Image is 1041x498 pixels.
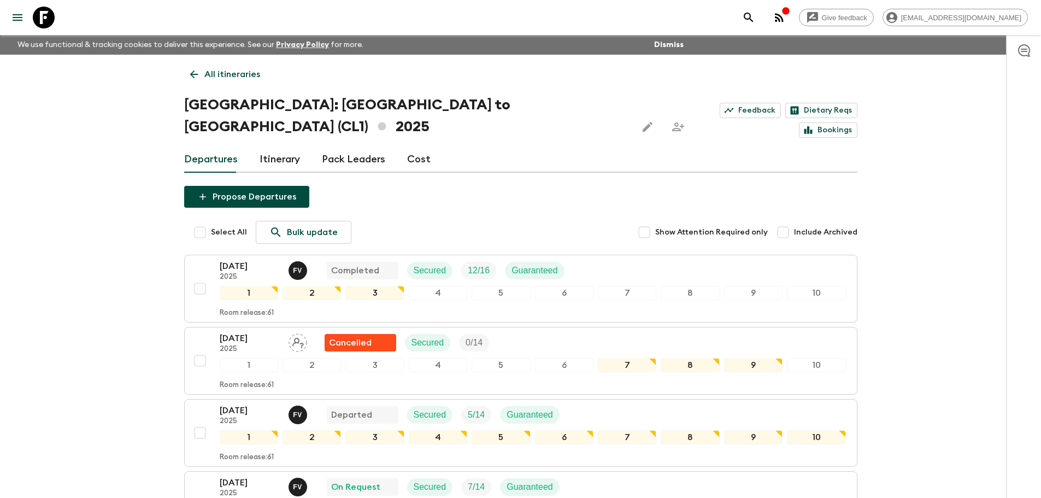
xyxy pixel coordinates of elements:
[184,327,857,395] button: [DATE]2025Assign pack leaderFlash Pack cancellationSecuredTrip Fill12345678910Room release:61
[220,260,280,273] p: [DATE]
[220,345,280,354] p: 2025
[220,332,280,345] p: [DATE]
[724,358,783,372] div: 9
[405,334,451,351] div: Secured
[468,481,485,494] p: 7 / 14
[331,264,379,277] p: Completed
[283,430,341,444] div: 2
[331,481,380,494] p: On Request
[651,37,686,52] button: Dismiss
[289,265,309,273] span: Francisco Valero
[799,122,857,138] a: Bookings
[661,358,719,372] div: 8
[661,286,719,300] div: 8
[322,147,385,173] a: Pack Leaders
[220,417,280,426] p: 2025
[184,147,238,173] a: Departures
[211,227,247,238] span: Select All
[345,286,404,300] div: 3
[466,336,483,349] p: 0 / 14
[256,221,351,244] a: Bulk update
[184,94,628,138] h1: [GEOGRAPHIC_DATA]: [GEOGRAPHIC_DATA] to [GEOGRAPHIC_DATA] (CL1) 2025
[637,116,658,138] button: Edit this itinerary
[661,430,719,444] div: 8
[184,63,266,85] a: All itineraries
[468,408,485,421] p: 5 / 14
[414,481,446,494] p: Secured
[287,226,338,239] p: Bulk update
[220,273,280,282] p: 2025
[220,404,280,417] p: [DATE]
[414,264,446,277] p: Secured
[655,227,768,238] span: Show Attention Required only
[220,489,280,498] p: 2025
[724,286,783,300] div: 9
[283,286,341,300] div: 2
[461,262,496,279] div: Trip Fill
[598,358,656,372] div: 7
[276,41,329,49] a: Privacy Policy
[535,430,593,444] div: 6
[414,408,446,421] p: Secured
[184,399,857,467] button: [DATE]2025Francisco ValeroDepartedSecuredTrip FillGuaranteed12345678910Room release:61
[724,430,783,444] div: 9
[329,336,372,349] p: Cancelled
[461,478,491,496] div: Trip Fill
[598,286,656,300] div: 7
[507,408,553,421] p: Guaranteed
[461,406,491,424] div: Trip Fill
[535,358,593,372] div: 6
[220,381,274,390] p: Room release: 61
[345,430,404,444] div: 3
[407,262,453,279] div: Secured
[184,186,309,208] button: Propose Departures
[325,334,396,351] div: Flash Pack cancellation
[511,264,558,277] p: Guaranteed
[787,286,845,300] div: 10
[220,453,274,462] p: Room release: 61
[883,9,1028,26] div: [EMAIL_ADDRESS][DOMAIN_NAME]
[260,147,300,173] a: Itinerary
[794,227,857,238] span: Include Archived
[407,406,453,424] div: Secured
[720,103,781,118] a: Feedback
[409,430,467,444] div: 4
[816,14,873,22] span: Give feedback
[507,481,553,494] p: Guaranteed
[787,430,845,444] div: 10
[411,336,444,349] p: Secured
[409,286,467,300] div: 4
[220,476,280,489] p: [DATE]
[738,7,760,28] button: search adventures
[289,409,309,418] span: Francisco Valero
[220,286,278,300] div: 1
[407,478,453,496] div: Secured
[7,7,28,28] button: menu
[472,430,530,444] div: 5
[289,481,309,490] span: Francisco Valero
[220,358,278,372] div: 1
[204,68,260,81] p: All itineraries
[895,14,1027,22] span: [EMAIL_ADDRESS][DOMAIN_NAME]
[535,286,593,300] div: 6
[472,286,530,300] div: 5
[787,358,845,372] div: 10
[667,116,689,138] span: Share this itinerary
[409,358,467,372] div: 4
[598,430,656,444] div: 7
[289,337,307,345] span: Assign pack leader
[407,147,431,173] a: Cost
[472,358,530,372] div: 5
[13,35,368,55] p: We use functional & tracking cookies to deliver this experience. See our for more.
[283,358,341,372] div: 2
[220,309,274,318] p: Room release: 61
[220,430,278,444] div: 1
[331,408,372,421] p: Departed
[799,9,874,26] a: Give feedback
[468,264,490,277] p: 12 / 16
[293,483,302,491] p: F V
[785,103,857,118] a: Dietary Reqs
[184,255,857,323] button: [DATE]2025Francisco ValeroCompletedSecuredTrip FillGuaranteed12345678910Room release:61
[345,358,404,372] div: 3
[289,478,309,496] button: FV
